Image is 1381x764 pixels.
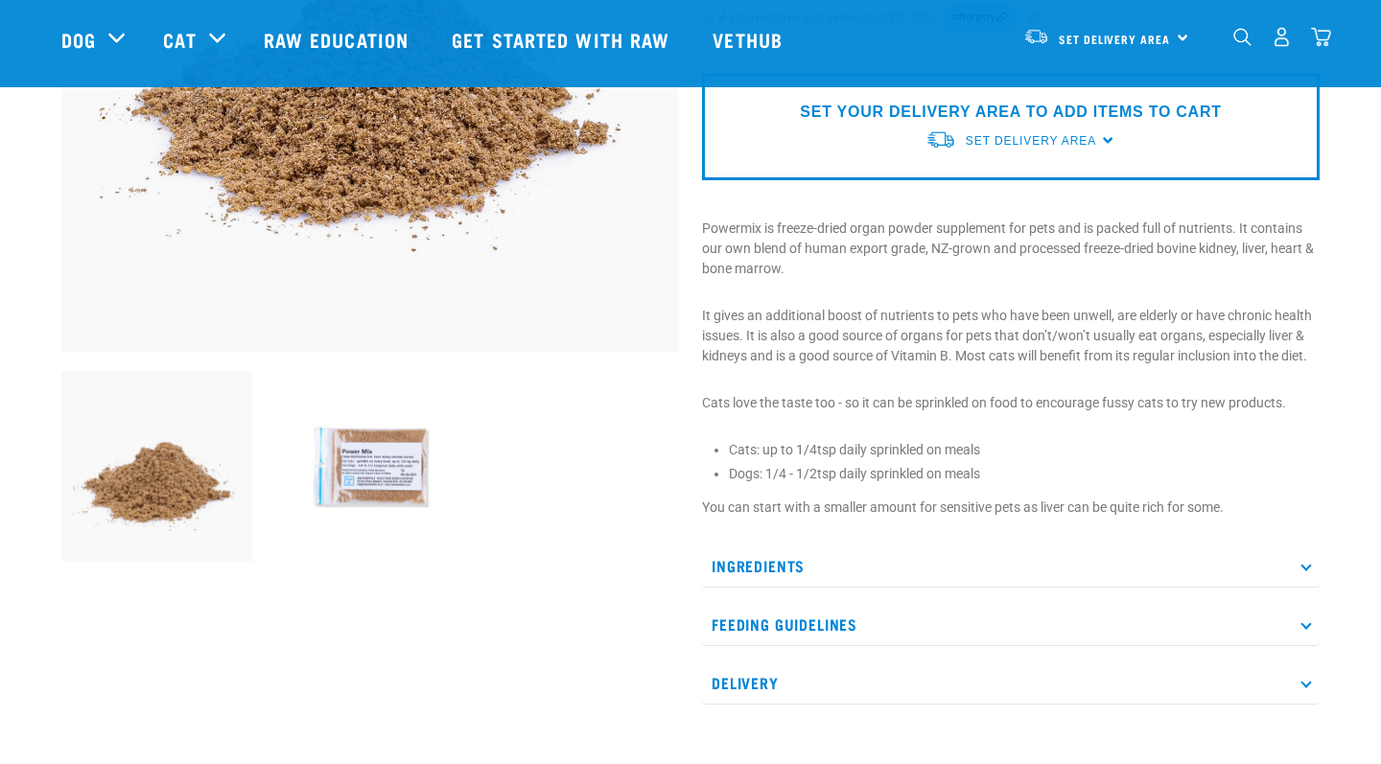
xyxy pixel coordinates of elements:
[702,603,1320,646] p: Feeding Guidelines
[702,393,1320,413] p: Cats love the taste too - so it can be sprinkled on food to encourage fussy cats to try new produ...
[702,498,1320,518] p: You can start with a smaller amount for sensitive pets as liver can be quite rich for some.
[61,25,96,54] a: Dog
[275,371,466,562] img: RE Product Shoot 2023 Nov8804
[1023,28,1049,45] img: van-moving.png
[925,129,956,150] img: van-moving.png
[1233,28,1252,46] img: home-icon-1@2x.png
[163,25,196,54] a: Cat
[61,371,252,562] img: Pile Of PowerMix For Pets
[702,544,1320,588] p: Ingredients
[693,1,807,78] a: Vethub
[966,134,1096,148] span: Set Delivery Area
[702,306,1320,366] p: It gives an additional boost of nutrients to pets who have been unwell, are elderly or have chron...
[729,440,1320,460] li: Cats: up to 1/4tsp daily sprinkled on meals
[245,1,433,78] a: Raw Education
[433,1,693,78] a: Get started with Raw
[1059,35,1170,42] span: Set Delivery Area
[1311,27,1331,47] img: home-icon@2x.png
[800,101,1221,124] p: SET YOUR DELIVERY AREA TO ADD ITEMS TO CART
[1272,27,1292,47] img: user.png
[729,464,1320,484] li: Dogs: 1/4 - 1/2tsp daily sprinkled on meals
[702,661,1320,705] p: Delivery
[702,219,1320,279] p: Powermix is freeze-dried organ powder supplement for pets and is packed full of nutrients. It con...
